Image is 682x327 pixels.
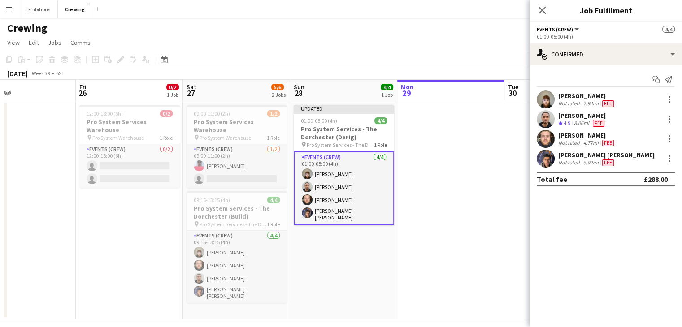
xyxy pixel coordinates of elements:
a: Jobs [44,37,65,48]
span: 29 [400,88,413,98]
div: Not rated [558,139,582,146]
a: View [4,37,23,48]
span: 4/4 [267,197,280,203]
h3: Pro System Services - The Dorchester (Derig) [294,125,394,141]
span: Fri [79,83,87,91]
div: [PERSON_NAME] [558,92,616,100]
div: £288.00 [644,175,668,184]
h3: Pro System Services Warehouse [187,118,287,134]
span: Fee [602,159,614,166]
a: Edit [25,37,43,48]
h1: Crewing [7,22,47,35]
span: 1/2 [267,110,280,117]
span: 1 Role [160,134,173,141]
div: 4.77mi [582,139,600,146]
div: Crew has different fees then in role [591,120,606,127]
span: View [7,39,20,47]
app-card-role: Events (Crew)0/212:00-18:00 (6h) [79,144,180,188]
div: Updated [294,105,394,112]
button: Events (Crew) [537,26,580,33]
span: Sat [187,83,196,91]
span: Pro System Warehouse [92,134,144,141]
span: 1 Role [267,134,280,141]
div: BST [56,70,65,77]
app-card-role: Events (Crew)1/209:00-11:00 (2h)[PERSON_NAME] [187,144,287,188]
span: Week 39 [30,70,52,77]
app-card-role: Events (Crew)4/401:00-05:00 (4h)[PERSON_NAME][PERSON_NAME][PERSON_NAME][PERSON_NAME] [PERSON_NAME] [294,151,394,225]
span: 4/4 [374,117,387,124]
span: Fee [593,120,604,127]
span: Edit [29,39,39,47]
span: Pro System Services - The Dorchester (Build) [200,221,267,228]
span: Pro System Services - The Dorchester (Derig) [307,142,374,148]
span: 0/2 [160,110,173,117]
app-job-card: Updated01:00-05:00 (4h)4/4Pro System Services - The Dorchester (Derig) Pro System Services - The ... [294,105,394,225]
span: Fee [602,140,614,146]
app-job-card: 09:15-13:15 (4h)4/4Pro System Services - The Dorchester (Build) Pro System Services - The Dorches... [187,191,287,303]
span: Jobs [48,39,61,47]
app-card-role: Events (Crew)4/409:15-13:15 (4h)[PERSON_NAME][PERSON_NAME][PERSON_NAME][PERSON_NAME] [PERSON_NAME] [187,231,287,303]
div: 2 Jobs [272,91,286,98]
span: 30 [507,88,518,98]
a: Comms [67,37,94,48]
app-job-card: 12:00-18:00 (6h)0/2Pro System Services Warehouse Pro System Warehouse1 RoleEvents (Crew)0/212:00-... [79,105,180,188]
span: 1 Role [267,221,280,228]
div: [PERSON_NAME] [558,131,616,139]
button: Exhibitions [18,0,58,18]
span: Fee [602,100,614,107]
span: 4.9 [564,120,570,126]
div: [PERSON_NAME] [PERSON_NAME] [558,151,655,159]
div: 1 Job [381,91,393,98]
div: 1 Job [167,91,178,98]
span: Tue [508,83,518,91]
span: 09:00-11:00 (2h) [194,110,230,117]
span: 4/4 [381,84,393,90]
div: [DATE] [7,69,28,78]
span: 4/4 [662,26,675,33]
span: 1 Role [374,142,387,148]
div: Confirmed [530,43,682,65]
div: Crew has different fees then in role [600,159,616,166]
span: 5/6 [271,84,284,90]
span: Mon [401,83,413,91]
div: [PERSON_NAME] [558,112,606,120]
span: Comms [70,39,91,47]
div: 7.94mi [582,100,600,107]
span: 01:00-05:00 (4h) [301,117,337,124]
span: 09:15-13:15 (4h) [194,197,230,203]
div: Crew has different fees then in role [600,100,616,107]
span: Sun [294,83,304,91]
h3: Job Fulfilment [530,4,682,16]
h3: Pro System Services - The Dorchester (Build) [187,204,287,220]
span: 27 [185,88,196,98]
div: Crew has different fees then in role [600,139,616,146]
div: Total fee [537,175,567,184]
button: Crewing [58,0,92,18]
span: 12:00-18:00 (6h) [87,110,123,117]
app-job-card: 09:00-11:00 (2h)1/2Pro System Services Warehouse Pro System Warehouse1 RoleEvents (Crew)1/209:00-... [187,105,287,188]
div: 01:00-05:00 (4h) [537,33,675,40]
span: 0/2 [166,84,179,90]
h3: Pro System Services Warehouse [79,118,180,134]
span: Pro System Warehouse [200,134,251,141]
span: 28 [292,88,304,98]
span: 26 [78,88,87,98]
div: 8.02mi [582,159,600,166]
div: 8.06mi [572,120,591,127]
div: Not rated [558,159,582,166]
span: Events (Crew) [537,26,573,33]
div: Not rated [558,100,582,107]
